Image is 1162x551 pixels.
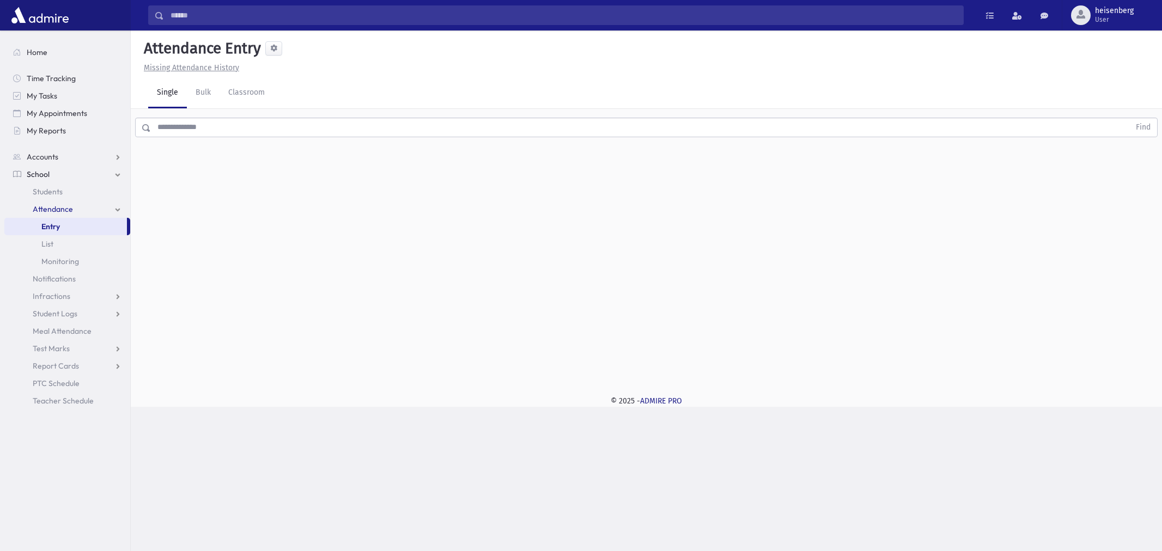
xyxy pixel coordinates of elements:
[27,152,58,162] span: Accounts
[33,378,80,388] span: PTC Schedule
[4,122,130,139] a: My Reports
[4,340,130,357] a: Test Marks
[41,239,53,249] span: List
[27,74,76,83] span: Time Tracking
[4,87,130,105] a: My Tasks
[27,126,66,136] span: My Reports
[4,44,130,61] a: Home
[4,392,130,409] a: Teacher Schedule
[4,357,130,375] a: Report Cards
[4,166,130,183] a: School
[1095,15,1134,24] span: User
[148,78,187,108] a: Single
[33,274,76,284] span: Notifications
[148,395,1145,407] div: © 2025 -
[4,218,127,235] a: Entry
[640,396,682,406] a: ADMIRE PRO
[33,204,73,214] span: Attendance
[144,63,239,72] u: Missing Attendance History
[1095,7,1134,15] span: heisenberg
[27,169,50,179] span: School
[1129,118,1157,137] button: Find
[139,39,261,58] h5: Attendance Entry
[33,187,63,197] span: Students
[9,4,71,26] img: AdmirePro
[41,222,60,231] span: Entry
[4,287,130,305] a: Infractions
[33,309,77,319] span: Student Logs
[33,326,92,336] span: Meal Attendance
[4,235,130,253] a: List
[33,344,70,353] span: Test Marks
[41,256,79,266] span: Monitoring
[220,78,273,108] a: Classroom
[27,47,47,57] span: Home
[4,200,130,218] a: Attendance
[4,270,130,287] a: Notifications
[33,396,94,406] span: Teacher Schedule
[4,305,130,322] a: Student Logs
[4,70,130,87] a: Time Tracking
[27,91,57,101] span: My Tasks
[4,253,130,270] a: Monitoring
[139,63,239,72] a: Missing Attendance History
[164,5,963,25] input: Search
[4,148,130,166] a: Accounts
[4,105,130,122] a: My Appointments
[27,108,87,118] span: My Appointments
[33,291,70,301] span: Infractions
[4,322,130,340] a: Meal Attendance
[4,183,130,200] a: Students
[187,78,220,108] a: Bulk
[33,361,79,371] span: Report Cards
[4,375,130,392] a: PTC Schedule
